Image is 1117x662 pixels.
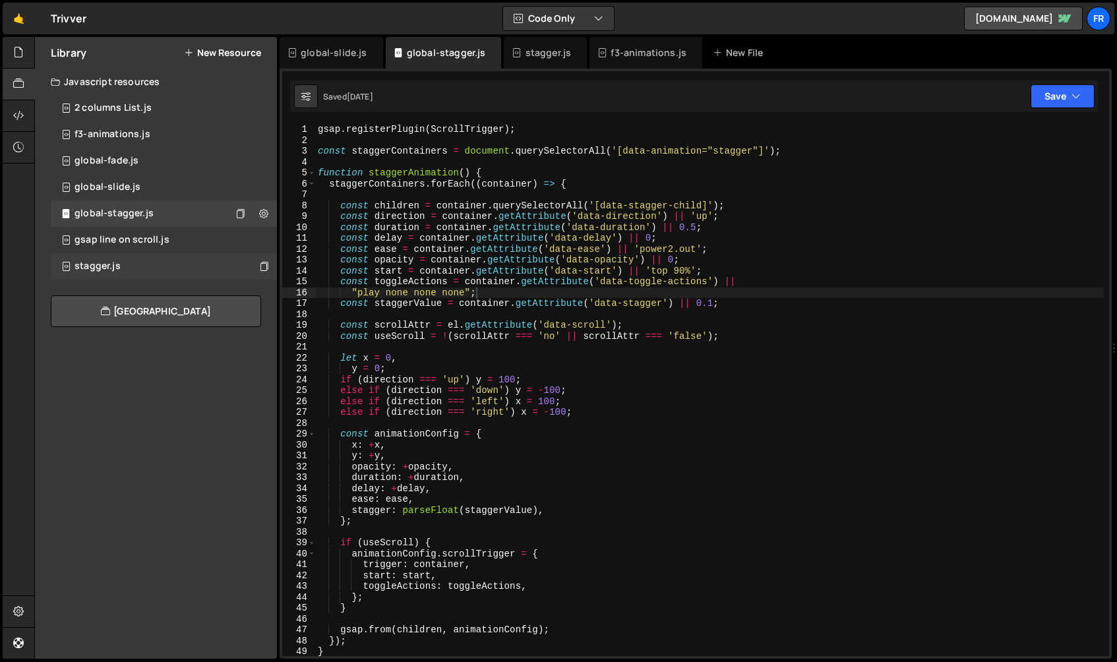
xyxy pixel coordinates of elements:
div: 19 [282,320,316,331]
div: 15297/37047.js [51,148,277,174]
div: 5 [282,167,316,179]
div: 45 [282,603,316,614]
div: 41 [282,559,316,570]
div: 39 [282,537,316,549]
div: 15297/22965.js [51,253,277,280]
a: [DOMAIN_NAME] [964,7,1083,30]
div: 31 [282,450,316,462]
div: 28 [282,418,316,429]
div: gsap line on scroll.js [75,234,169,246]
div: 1 [282,124,316,135]
div: Saved [323,91,373,102]
div: 30 [282,440,316,451]
div: 29 [282,429,316,440]
div: 10 [282,222,316,233]
div: 46 [282,614,316,625]
div: 13 [282,255,316,266]
div: 15297/23233.js [51,227,277,253]
div: global-slide.js [75,181,140,193]
div: 9 [282,211,316,222]
div: 49 [282,646,316,657]
div: 17 [282,298,316,309]
div: 15297/37046.js [51,200,277,227]
div: 34 [282,483,316,495]
div: 8 [282,200,316,212]
div: 18 [282,309,316,320]
div: 37 [282,516,316,527]
div: 12 [282,244,316,255]
div: 4 [282,157,316,168]
div: 15297/11159.js [51,121,277,148]
div: 40 [282,549,316,560]
div: 22 [282,353,316,364]
div: global-slide.js [301,46,367,59]
div: 24 [282,375,316,386]
div: 3 [282,146,316,157]
div: 14 [282,266,316,277]
div: 20 [282,331,316,342]
div: 16 [282,287,316,299]
div: Trivver [51,11,86,26]
div: 35 [282,494,316,505]
h2: Library [51,45,86,60]
div: 7 [282,189,316,200]
div: 2 columns List.js [75,102,152,114]
div: 44 [282,592,316,603]
div: 27 [282,407,316,418]
div: 43 [282,581,316,592]
a: [GEOGRAPHIC_DATA] [51,295,261,327]
div: global-fade.js [75,155,138,167]
div: f3-animations.js [75,129,150,140]
div: 26 [282,396,316,407]
div: 36 [282,505,316,516]
div: 15297/37045.js [51,174,277,200]
div: 6 [282,179,316,190]
div: 11 [282,233,316,244]
button: Code Only [503,7,614,30]
div: 15297/39931.js [51,95,277,121]
div: 15 [282,276,316,287]
div: stagger.js [75,260,121,272]
div: 48 [282,636,316,647]
div: stagger.js [526,46,572,59]
div: 2 [282,135,316,146]
div: f3-animations.js [611,46,686,59]
button: Save [1031,84,1095,108]
a: Fr [1087,7,1110,30]
div: [DATE] [347,91,373,102]
div: 47 [282,624,316,636]
div: global-stagger.js [75,208,154,220]
div: 21 [282,342,316,353]
div: 23 [282,363,316,375]
div: global-stagger.js [407,46,486,59]
div: 38 [282,527,316,538]
div: 33 [282,472,316,483]
div: Javascript resources [35,69,277,95]
div: 25 [282,385,316,396]
div: 32 [282,462,316,473]
div: 42 [282,570,316,582]
a: 🤙 [3,3,35,34]
div: New File [713,46,768,59]
button: New Resource [184,47,261,58]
